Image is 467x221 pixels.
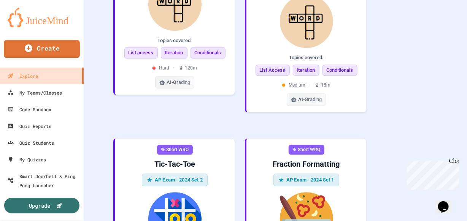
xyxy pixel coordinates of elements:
[322,65,357,76] span: Conditionals
[121,159,229,169] div: Tic-Tac-Toe
[142,174,208,186] div: AP Exam - 2024 Set 2
[173,65,175,71] span: •
[298,96,322,103] span: AI-Grading
[253,159,360,169] div: Fraction Formatting
[8,122,51,131] div: Quiz Reports
[8,138,54,147] div: Quiz Students
[4,40,80,58] a: Create
[157,145,193,155] div: Short WRQ
[124,47,158,58] span: List access
[435,191,459,213] iframe: chat widget
[167,79,190,86] span: AI-Grading
[191,47,226,58] span: Conditionals
[273,174,339,186] div: AP Exam - 2024 Set 1
[3,3,52,48] div: Chat with us now!Close
[293,65,319,76] span: Iteration
[256,65,290,76] span: List Access
[152,65,197,71] div: Hard 120 m
[29,202,51,210] div: Upgrade
[8,71,38,81] div: Explore
[8,172,81,190] div: Smart Doorbell & Ping Pong Launcher
[404,158,459,190] iframe: chat widget
[253,54,360,62] div: Topics covered:
[121,37,229,44] div: Topics covered:
[8,105,51,114] div: Code Sandbox
[161,47,187,58] span: Iteration
[8,155,46,164] div: My Quizzes
[282,82,331,88] div: Medium 15 m
[8,88,62,97] div: My Teams/Classes
[8,8,76,27] img: logo-orange.svg
[289,145,324,155] div: Short WRQ
[310,82,311,88] span: •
